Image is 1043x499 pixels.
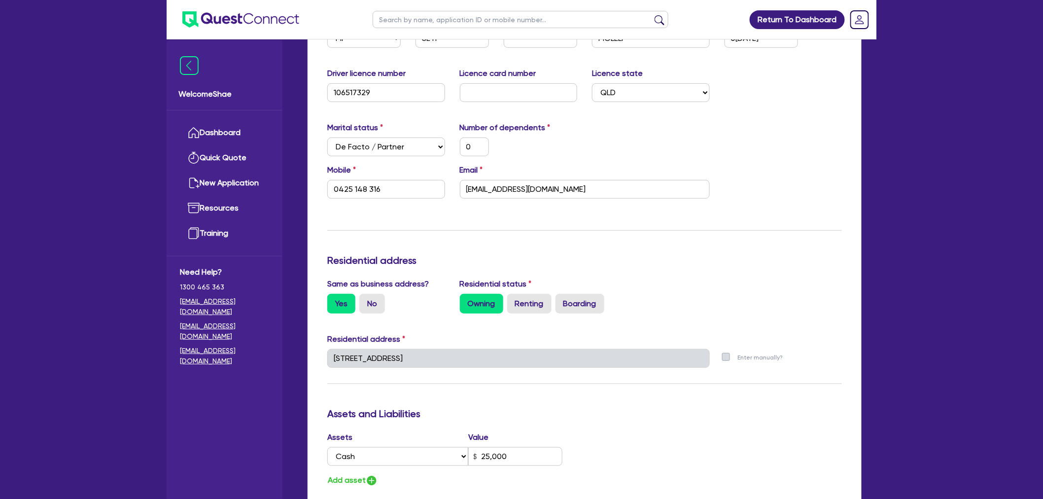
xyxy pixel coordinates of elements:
[180,296,269,317] a: [EMAIL_ADDRESS][DOMAIN_NAME]
[327,164,356,176] label: Mobile
[460,68,536,79] label: Licence card number
[359,294,385,314] label: No
[460,164,483,176] label: Email
[507,294,552,314] label: Renting
[327,68,406,79] label: Driver licence number
[188,177,200,189] img: new-application
[556,294,604,314] label: Boarding
[750,10,845,29] a: Return To Dashboard
[327,431,468,443] label: Assets
[180,321,269,342] a: [EMAIL_ADDRESS][DOMAIN_NAME]
[327,122,383,134] label: Marital status
[847,7,872,33] a: Dropdown toggle
[182,11,299,28] img: quest-connect-logo-blue
[180,282,269,292] span: 1300 465 363
[327,254,842,266] h3: Residential address
[327,294,355,314] label: Yes
[373,11,668,28] input: Search by name, application ID or mobile number...
[366,475,378,487] img: icon-add
[180,56,199,75] img: icon-menu-close
[180,171,269,196] a: New Application
[327,474,378,487] button: Add asset
[180,266,269,278] span: Need Help?
[327,333,405,345] label: Residential address
[188,152,200,164] img: quick-quote
[468,447,562,466] input: Value
[180,196,269,221] a: Resources
[180,145,269,171] a: Quick Quote
[180,120,269,145] a: Dashboard
[180,346,269,366] a: [EMAIL_ADDRESS][DOMAIN_NAME]
[468,431,488,443] label: Value
[738,353,783,362] label: Enter manually?
[460,122,551,134] label: Number of dependents
[178,88,271,100] span: Welcome Shae
[327,278,429,290] label: Same as business address?
[592,68,643,79] label: Licence state
[188,227,200,239] img: training
[460,294,503,314] label: Owning
[460,278,532,290] label: Residential status
[188,202,200,214] img: resources
[327,408,842,420] h3: Assets and Liabilities
[180,221,269,246] a: Training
